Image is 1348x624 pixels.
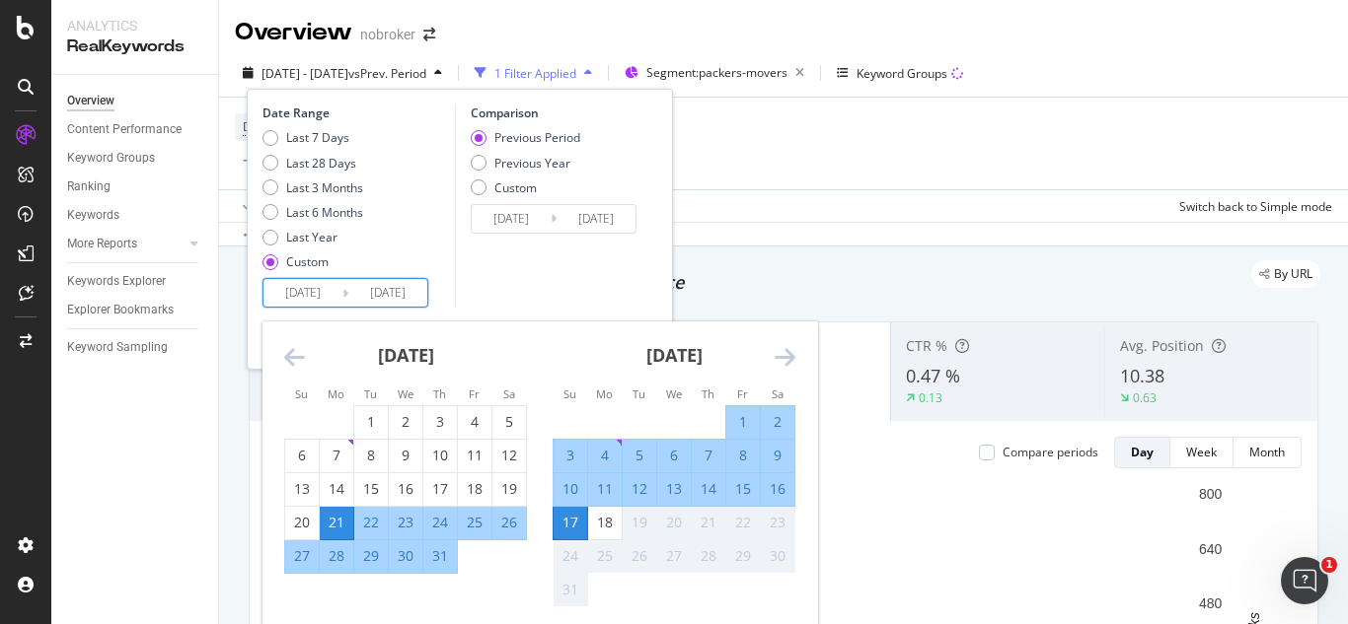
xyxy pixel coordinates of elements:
[67,176,111,197] div: Ranking
[623,539,657,573] td: Not available. Tuesday, August 26, 2025
[554,479,587,499] div: 10
[469,386,480,401] small: Fr
[286,204,363,221] div: Last 6 Months
[1274,268,1312,280] span: By URL
[285,472,320,506] td: Choose Sunday, July 13, 2025 as your check-in date. It’s available.
[235,190,292,222] button: Apply
[354,446,388,465] div: 8
[623,472,657,506] td: Selected. Tuesday, August 12, 2025
[726,513,760,532] div: 22
[472,205,551,233] input: Start Date
[494,129,580,146] div: Previous Period
[588,479,622,499] div: 11
[1199,541,1223,557] text: 640
[286,155,356,172] div: Last 28 Days
[623,506,657,539] td: Not available. Tuesday, August 19, 2025
[726,472,761,506] td: Selected. Friday, August 15, 2025
[761,539,795,573] td: Not available. Saturday, August 30, 2025
[262,179,363,196] div: Last 3 Months
[433,386,446,401] small: Th
[67,148,204,169] a: Keyword Groups
[646,64,787,81] span: Segment: packers-movers
[423,506,458,539] td: Selected. Thursday, July 24, 2025
[67,337,204,358] a: Keyword Sampling
[692,446,725,465] div: 7
[829,57,971,89] button: Keyword Groups
[262,253,363,270] div: Custom
[646,343,703,367] strong: [DATE]
[348,65,426,82] span: vs Prev. Period
[354,539,389,573] td: Selected. Tuesday, July 29, 2025
[398,386,413,401] small: We
[423,546,457,566] div: 31
[761,479,794,499] div: 16
[286,179,363,196] div: Last 3 Months
[467,57,600,89] button: 1 Filter Applied
[588,546,622,566] div: 25
[726,405,761,439] td: Selected. Friday, August 1, 2025
[67,35,202,58] div: RealKeywords
[235,57,450,89] button: [DATE] - [DATE]vsPrev. Period
[458,479,491,499] div: 18
[1114,437,1170,468] button: Day
[67,300,174,320] div: Explorer Bookmarks
[1234,437,1302,468] button: Month
[354,479,388,499] div: 15
[554,472,588,506] td: Selected. Sunday, August 10, 2025
[262,204,363,221] div: Last 6 Months
[554,573,588,606] td: Not available. Sunday, August 31, 2025
[458,472,492,506] td: Choose Friday, July 18, 2025 as your check-in date. It’s available.
[471,179,580,196] div: Custom
[1171,190,1332,222] button: Switch back to Simple mode
[262,229,363,245] div: Last Year
[389,405,423,439] td: Choose Wednesday, July 2, 2025 as your check-in date. It’s available.
[588,513,622,532] div: 18
[726,546,760,566] div: 29
[320,479,353,499] div: 14
[692,479,725,499] div: 14
[320,546,353,566] div: 28
[1251,260,1320,288] div: legacy label
[657,539,692,573] td: Not available. Wednesday, August 27, 2025
[354,546,388,566] div: 29
[1281,557,1328,604] iframe: Intercom live chat
[328,386,344,401] small: Mo
[726,506,761,539] td: Not available. Friday, August 22, 2025
[588,446,622,465] div: 4
[286,129,349,146] div: Last 7 Days
[389,539,423,573] td: Selected. Wednesday, July 30, 2025
[389,506,423,539] td: Selected. Wednesday, July 23, 2025
[285,513,319,532] div: 20
[423,446,457,465] div: 10
[1249,444,1285,460] div: Month
[588,539,623,573] td: Not available. Monday, August 25, 2025
[354,405,389,439] td: Choose Tuesday, July 1, 2025 as your check-in date. It’s available.
[726,539,761,573] td: Not available. Friday, August 29, 2025
[67,119,182,140] div: Content Performance
[262,129,363,146] div: Last 7 Days
[1133,389,1157,406] div: 0.63
[726,439,761,472] td: Selected. Friday, August 8, 2025
[67,300,204,320] a: Explorer Bookmarks
[657,446,691,465] div: 6
[623,513,656,532] div: 19
[378,343,434,367] strong: [DATE]
[295,386,308,401] small: Su
[588,439,623,472] td: Selected. Monday, August 4, 2025
[423,412,457,432] div: 3
[657,439,692,472] td: Selected. Wednesday, August 6, 2025
[389,472,423,506] td: Choose Wednesday, July 16, 2025 as your check-in date. It’s available.
[67,176,204,197] a: Ranking
[657,472,692,506] td: Selected. Wednesday, August 13, 2025
[657,479,691,499] div: 13
[726,446,760,465] div: 8
[492,446,526,465] div: 12
[554,446,587,465] div: 3
[67,91,114,111] div: Overview
[471,129,580,146] div: Previous Period
[320,539,354,573] td: Selected. Monday, July 28, 2025
[285,539,320,573] td: Selected. Sunday, July 27, 2025
[596,386,613,401] small: Mo
[492,405,527,439] td: Choose Saturday, July 5, 2025 as your check-in date. It’s available.
[389,479,422,499] div: 16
